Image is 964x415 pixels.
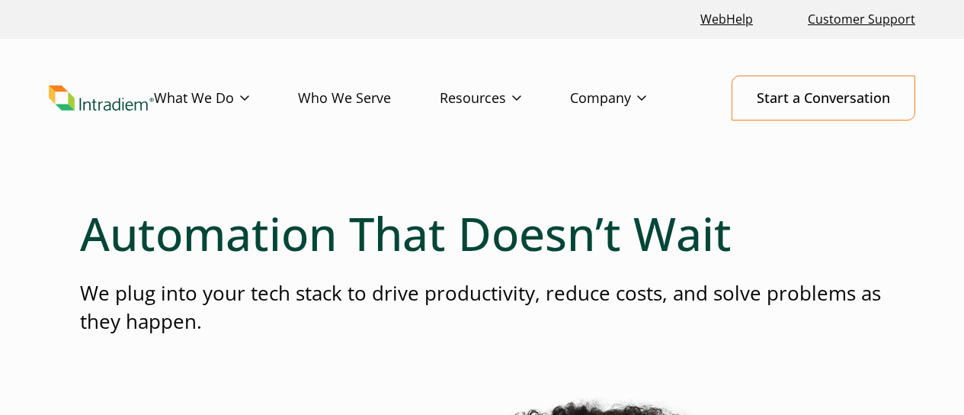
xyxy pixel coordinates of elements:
[80,206,884,261] h1: Automation That Doesn’t Wait
[49,85,154,111] img: Intradiem
[80,279,884,336] p: We plug into your tech stack to drive productivity, reduce costs, and solve problems as they happen.
[570,76,695,121] a: Company
[694,3,759,36] a: Link opens in a new window
[732,76,915,121] a: Start a Conversation
[298,76,440,121] a: Who We Serve
[802,3,921,36] a: Customer Support
[154,76,298,121] a: What We Do
[49,85,154,111] a: Link to homepage of Intradiem
[440,76,570,121] a: Resources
